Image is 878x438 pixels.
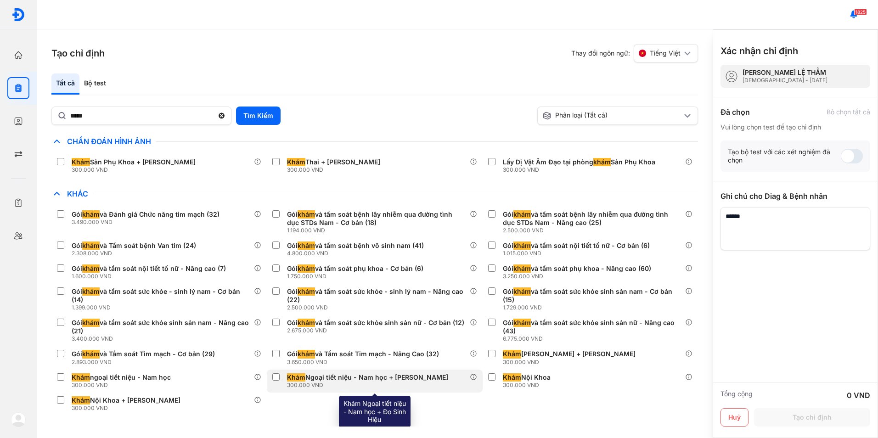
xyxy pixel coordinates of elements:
[593,158,611,166] span: khám
[287,287,466,304] div: Gói và tầm soát sức khỏe - sinh lý nam - Nâng cao (22)
[728,148,841,164] div: Tạo bộ test với các xét nghiệm đã chọn
[720,123,870,131] div: Vui lòng chọn test để tạo chỉ định
[298,287,315,296] span: khám
[72,264,226,273] div: Gói và tầm soát nội tiết tố nữ - Nâng cao (7)
[503,350,636,358] div: [PERSON_NAME] + [PERSON_NAME]
[72,373,90,382] span: Khám
[82,287,100,296] span: khám
[503,210,681,227] div: Gói và tầm soát bệnh lây nhiễm qua đường tình dục STDs Nam - Nâng cao (25)
[287,350,439,358] div: Gói và Tầm soát Tim mạch - Nâng Cao (32)
[571,44,698,62] div: Thay đổi ngôn ngữ:
[62,137,156,146] span: Chẩn Đoán Hình Ảnh
[650,49,681,57] span: Tiếng Việt
[743,68,827,77] div: [PERSON_NAME] LỆ THẲM
[503,227,685,234] div: 2.500.000 VND
[72,210,219,219] div: Gói và Đánh giá Chức năng tim mạch (32)
[503,304,685,311] div: 1.729.000 VND
[72,382,174,389] div: 300.000 VND
[72,373,171,382] div: ngoại tiết niệu - Nam học
[287,304,469,311] div: 2.500.000 VND
[72,404,184,412] div: 300.000 VND
[72,273,230,280] div: 1.600.000 VND
[503,250,653,257] div: 1.015.000 VND
[503,264,651,273] div: Gói và tầm soát phụ khoa - Nâng cao (60)
[72,166,199,174] div: 300.000 VND
[79,73,111,95] div: Bộ test
[743,77,827,84] div: [DEMOGRAPHIC_DATA] - [DATE]
[503,319,681,335] div: Gói và tầm soát sức khỏe sinh sản nữ - Nâng cao (43)
[503,382,554,389] div: 300.000 VND
[513,287,531,296] span: khám
[11,412,26,427] img: logo
[287,273,427,280] div: 1.750.000 VND
[754,408,870,427] button: Tạo chỉ định
[503,335,685,343] div: 6.775.000 VND
[287,264,423,273] div: Gói và tầm soát phụ khoa - Cơ bản (6)
[287,227,469,234] div: 1.194.000 VND
[720,45,798,57] h3: Xác nhận chỉ định
[503,166,659,174] div: 300.000 VND
[287,210,466,227] div: Gói và tầm soát bệnh lây nhiễm qua đường tình dục STDs Nam - Cơ bản (18)
[287,373,305,382] span: Khám
[298,241,315,250] span: khám
[72,287,250,304] div: Gói và tầm soát sức khỏe - sinh lý nam - Cơ bản (14)
[298,264,315,273] span: khám
[82,319,100,327] span: khám
[298,350,315,358] span: khám
[503,373,551,382] div: Nội Khoa
[503,273,655,280] div: 3.250.000 VND
[72,241,196,250] div: Gói và Tầm soát bệnh Van tim (24)
[51,47,105,60] h3: Tạo chỉ định
[72,304,254,311] div: 1.399.000 VND
[298,319,315,327] span: khám
[513,241,531,250] span: khám
[542,111,682,120] div: Phân loại (Tất cả)
[854,9,867,15] span: 1825
[72,359,219,366] div: 2.893.000 VND
[287,241,424,250] div: Gói và tầm soát bệnh vô sinh nam (41)
[513,264,531,273] span: khám
[503,158,655,166] div: Lấy Dị Vật Âm Đạo tại phòng Sản Phụ Khoa
[287,166,384,174] div: 300.000 VND
[287,158,380,166] div: Thai + [PERSON_NAME]
[513,319,531,327] span: khám
[82,210,100,219] span: khám
[82,350,100,358] span: khám
[720,107,750,118] div: Đã chọn
[72,219,223,226] div: 3.490.000 VND
[72,319,250,335] div: Gói và tầm soát sức khỏe sinh sản nam - Nâng cao (21)
[51,73,79,95] div: Tất cả
[503,241,650,250] div: Gói và tầm soát nội tiết tố nữ - Cơ bản (6)
[236,107,281,125] button: Tìm Kiếm
[72,158,90,166] span: Khám
[847,390,870,401] div: 0 VND
[503,287,681,304] div: Gói và tầm soát sức khỏe sinh sản nam - Cơ bản (15)
[72,350,215,358] div: Gói và Tầm soát Tim mạch - Cơ bản (29)
[72,335,254,343] div: 3.400.000 VND
[298,210,315,219] span: khám
[82,264,100,273] span: khám
[287,319,464,327] div: Gói và tầm soát sức khỏe sinh sản nữ - Cơ bản (12)
[503,350,521,358] span: Khám
[72,396,90,404] span: Khám
[513,210,531,219] span: khám
[720,390,753,401] div: Tổng cộng
[287,382,452,389] div: 300.000 VND
[82,241,100,250] span: khám
[720,408,749,427] button: Huỷ
[11,8,25,22] img: logo
[287,327,468,334] div: 2.675.000 VND
[72,250,200,257] div: 2.308.000 VND
[72,158,196,166] div: Sản Phụ Khoa + [PERSON_NAME]
[503,373,521,382] span: Khám
[62,189,93,198] span: Khác
[72,396,180,404] div: Nội Khoa + [PERSON_NAME]
[287,373,448,382] div: Ngoại tiết niệu - Nam học + [PERSON_NAME]
[287,250,428,257] div: 4.800.000 VND
[287,359,443,366] div: 3.650.000 VND
[287,158,305,166] span: Khám
[503,359,639,366] div: 300.000 VND
[827,108,870,116] div: Bỏ chọn tất cả
[720,191,870,202] div: Ghi chú cho Diag & Bệnh nhân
